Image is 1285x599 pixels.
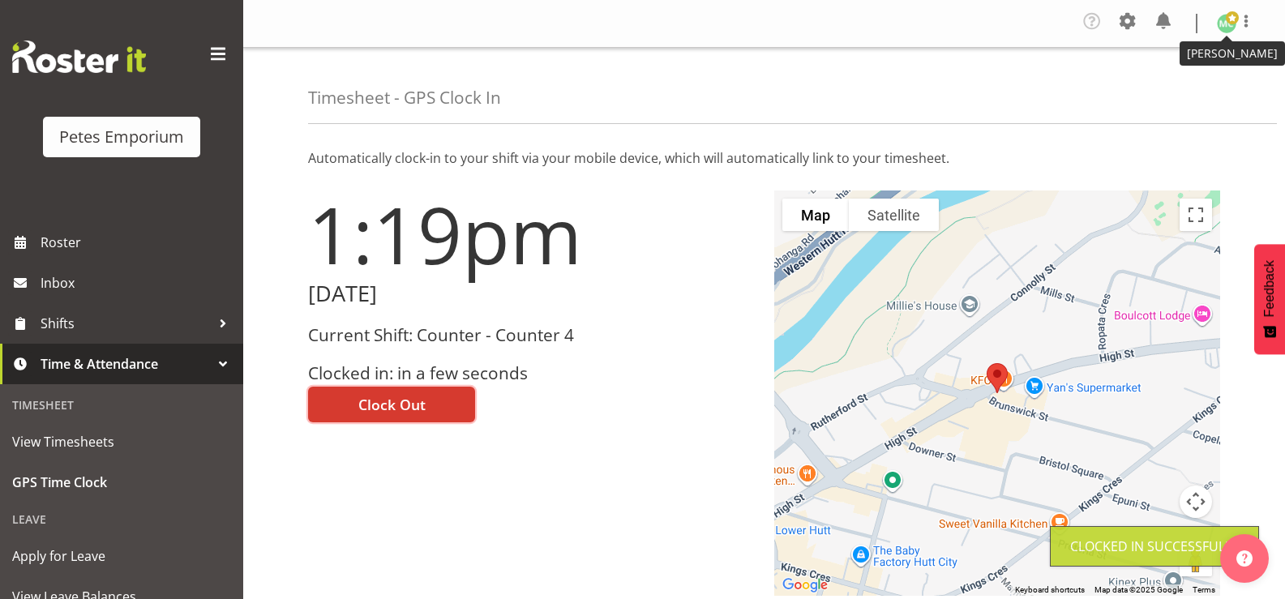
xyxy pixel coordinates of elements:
[778,575,832,596] a: Open this area in Google Maps (opens a new window)
[41,271,235,295] span: Inbox
[308,326,755,344] h3: Current Shift: Counter - Counter 4
[41,352,211,376] span: Time & Attendance
[1015,584,1085,596] button: Keyboard shortcuts
[12,430,231,454] span: View Timesheets
[4,462,239,503] a: GPS Time Clock
[1180,486,1212,518] button: Map camera controls
[12,41,146,73] img: Rosterit website logo
[4,388,239,421] div: Timesheet
[1236,550,1253,567] img: help-xxl-2.png
[1217,14,1236,33] img: melissa-cowen2635.jpg
[1193,585,1215,594] a: Terms (opens in new tab)
[778,575,832,596] img: Google
[308,364,755,383] h3: Clocked in: in a few seconds
[12,470,231,494] span: GPS Time Clock
[12,544,231,568] span: Apply for Leave
[1070,537,1239,556] div: Clocked in Successfully
[782,199,849,231] button: Show street map
[4,536,239,576] a: Apply for Leave
[1094,585,1183,594] span: Map data ©2025 Google
[1180,199,1212,231] button: Toggle fullscreen view
[849,199,939,231] button: Show satellite imagery
[308,281,755,306] h2: [DATE]
[308,190,755,278] h1: 1:19pm
[1262,260,1277,317] span: Feedback
[358,394,426,415] span: Clock Out
[308,148,1220,168] p: Automatically clock-in to your shift via your mobile device, which will automatically link to you...
[4,503,239,536] div: Leave
[41,311,211,336] span: Shifts
[1254,244,1285,354] button: Feedback - Show survey
[308,387,475,422] button: Clock Out
[59,125,184,149] div: Petes Emporium
[41,230,235,255] span: Roster
[308,88,501,107] h4: Timesheet - GPS Clock In
[4,421,239,462] a: View Timesheets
